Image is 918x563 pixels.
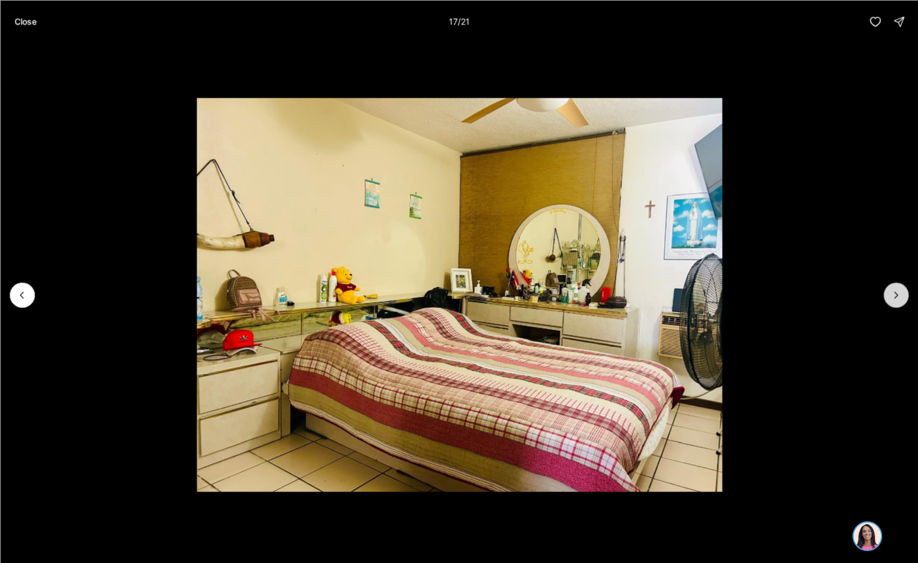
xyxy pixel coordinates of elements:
[449,16,469,26] p: 17 / 21
[883,282,908,307] button: Next slide
[14,17,36,26] p: Close
[10,282,35,307] button: Previous slide
[7,7,35,35] img: be3d4b55-7850-4bcb-9297-a2f9cd376e78.png
[7,10,43,33] button: Close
